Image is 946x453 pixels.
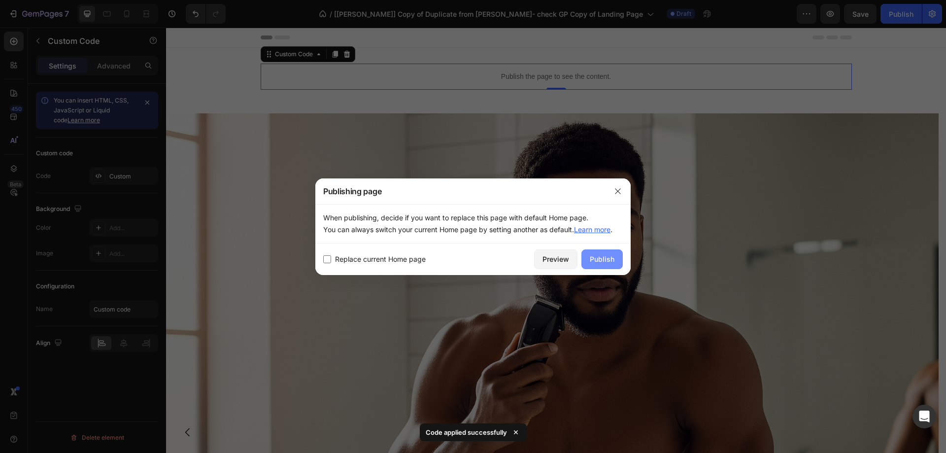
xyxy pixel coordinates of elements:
span: Replace current Home page [335,253,426,265]
p: Publish the page to see the content. [95,44,686,54]
button: Publish [581,249,623,269]
p: When publishing, decide if you want to replace this page with default Home page. You can always s... [323,212,623,236]
a: Learn more [574,225,610,234]
div: Preview [542,254,569,264]
p: Code applied successfully [426,427,507,437]
div: Custom Code [107,22,149,31]
button: Carousel Next Arrow [744,391,772,418]
div: Publish [590,254,614,264]
div: Publishing page [315,178,605,204]
button: Carousel Back Arrow [8,391,35,418]
button: Preview [534,249,577,269]
div: Open Intercom Messenger [912,405,936,428]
